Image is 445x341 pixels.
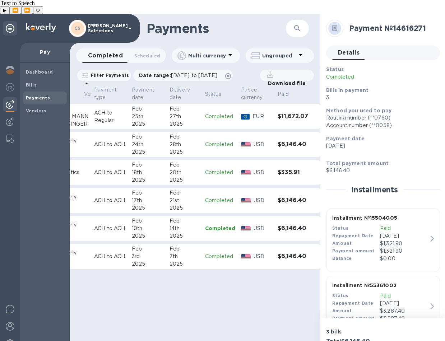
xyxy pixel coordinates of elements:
div: Logistics [57,169,88,176]
div: 2025 [132,260,164,268]
p: Paid [380,225,428,232]
h2: Payment № 14616271 [349,24,434,33]
div: 27th [170,113,199,120]
button: Installment №15504005StatusPaidRepayment Date[DATE]Amount$1,321.90Payment amount$1,321.90Balance$... [326,208,440,272]
span: Payment date [132,86,164,101]
p: ACH to ACH [94,169,126,176]
span: Delivery date [170,86,199,101]
b: Vendors [26,108,47,113]
b: Payments [26,95,50,101]
div: 2025 [170,260,199,268]
b: Payment amount [332,248,375,253]
b: Amount [332,308,352,313]
p: Pay [26,48,64,56]
button: Installment №55361002StatusPaidRepayment Date[DATE]Amount$3,287.40Payment amount$3,287.40 [326,276,440,340]
b: Status [326,66,344,72]
span: Vendor [84,90,112,98]
div: 2025 [132,232,164,240]
div: Inc. [57,201,88,208]
div: 2025 [132,148,164,156]
p: $6,146.40 [326,167,434,174]
div: 2025 [132,120,164,128]
b: Payment date [326,136,365,141]
div: RUHLMANN [57,113,88,120]
h3: $6,146.40 [278,141,308,148]
div: Inc. [57,145,88,152]
div: Inc. [57,176,88,184]
p: Filter Payments [88,72,129,78]
span: Payment type [94,86,126,101]
p: [DATE] [326,142,434,150]
div: DIRRINGER [57,120,88,128]
div: 28th [170,141,199,148]
button: Previous [9,6,21,14]
span: Paid [278,90,298,98]
div: Routing number (**0760) [326,114,434,122]
p: Completed [205,169,235,176]
p: ACH to ACH [94,197,126,204]
span: Completed [88,51,123,61]
div: Feb [132,189,164,197]
div: 20th [170,169,199,176]
div: Feb [170,245,199,253]
h3: $6,146.40 [278,225,308,232]
p: Completed [205,141,235,148]
p: ACH to ACH [94,141,126,148]
p: Delivery date [170,86,190,101]
b: Installment № 55361002 [332,282,397,288]
p: USD [254,197,272,204]
b: Payment amount [332,316,375,321]
p: Payment date [132,86,154,101]
div: Feb [132,133,164,141]
div: 25th [132,113,164,120]
p: Completed [205,253,235,260]
div: 24th [132,141,164,148]
p: ACH to ACH [94,253,126,260]
p: USD [254,141,272,148]
p: $3,287.40 [380,315,428,322]
h2: Installments [351,185,398,194]
p: Ungrouped [262,52,296,59]
b: Balance [332,256,352,261]
div: $3,287.40 [380,307,428,315]
div: 2025 [170,176,199,184]
p: USD [254,225,272,232]
div: 2025 [132,176,164,184]
img: USD [241,226,251,231]
div: Date range:[DATE] to [DATE] [133,70,233,81]
img: Foreign exchange [6,83,14,92]
p: [DATE] [380,300,428,307]
p: Multi currency [188,52,226,59]
b: Bills in payment [326,87,368,93]
p: 3 bills [326,328,380,335]
div: SAS [57,105,88,113]
div: Feb [132,161,164,169]
p: Payee currency [241,86,263,101]
h1: Payments [147,21,277,36]
b: Method you used to pay [326,108,391,113]
div: 2025 [132,204,164,212]
div: 3rd [132,253,164,260]
h3: $11,672.07 [278,113,308,120]
p: Download file [265,80,306,87]
div: 14th [170,225,199,232]
h3: $6,146.40 [278,253,308,260]
div: 18th [132,169,164,176]
div: Feb [170,189,199,197]
b: Repayment Date [332,300,374,306]
p: Completed [205,113,235,120]
img: USD [241,142,251,147]
div: 17th [132,197,164,204]
p: Completed [205,225,235,232]
p: Vendor [84,90,102,98]
span: [DATE] to [DATE] [171,73,217,78]
div: 7th [170,253,199,260]
span: Details [338,48,360,58]
div: Inc. [57,257,88,264]
p: USD [254,169,272,176]
p: Paid [380,292,428,300]
div: Feb [170,133,199,141]
img: USD [241,254,251,259]
div: Feb [132,105,164,113]
p: [DATE] [380,232,428,240]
